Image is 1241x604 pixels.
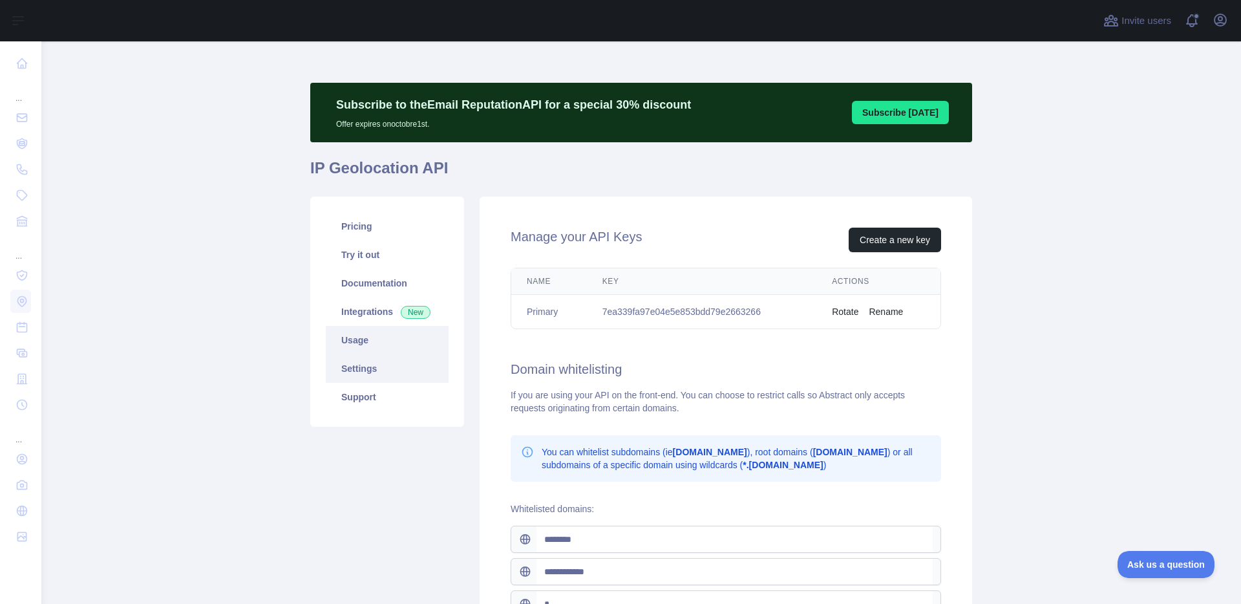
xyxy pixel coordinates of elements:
h2: Manage your API Keys [511,228,642,252]
a: Pricing [326,212,449,241]
p: Subscribe to the Email Reputation API for a special 30 % discount [336,96,691,114]
div: If you are using your API on the front-end. You can choose to restrict calls so Abstract only acc... [511,389,941,415]
div: ... [10,235,31,261]
a: Settings [326,354,449,383]
th: Name [511,268,587,295]
button: Rename [869,305,903,318]
h2: Domain whitelisting [511,360,941,378]
div: ... [10,419,31,445]
button: Subscribe [DATE] [852,101,949,124]
h1: IP Geolocation API [310,158,972,189]
div: ... [10,78,31,103]
iframe: Toggle Customer Support [1118,551,1215,578]
button: Rotate [832,305,858,318]
b: [DOMAIN_NAME] [673,447,747,457]
span: New [401,306,430,319]
span: Invite users [1121,14,1171,28]
button: Create a new key [849,228,941,252]
a: Support [326,383,449,411]
a: Usage [326,326,449,354]
td: Primary [511,295,587,329]
a: Documentation [326,269,449,297]
td: 7ea339fa97e04e5e853bdd79e2663266 [587,295,817,329]
label: Whitelisted domains: [511,504,594,514]
p: Offer expires on octobre 1st. [336,114,691,129]
b: *.[DOMAIN_NAME] [743,460,823,470]
a: Integrations New [326,297,449,326]
th: Key [587,268,817,295]
b: [DOMAIN_NAME] [813,447,887,457]
p: You can whitelist subdomains (ie ), root domains ( ) or all subdomains of a specific domain using... [542,446,931,471]
th: Actions [816,268,940,295]
button: Invite users [1101,10,1174,31]
a: Try it out [326,241,449,269]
